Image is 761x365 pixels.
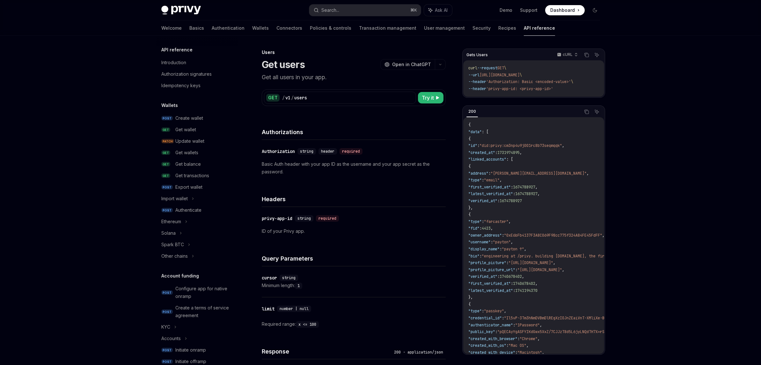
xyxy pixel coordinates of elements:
[435,7,448,13] span: Ask AI
[156,344,238,356] a: POSTInitiate onramp
[468,86,486,91] span: --header
[161,323,170,331] div: KYC
[517,336,520,341] span: :
[392,61,431,68] span: Open in ChatGPT
[262,347,391,356] h4: Response
[468,233,502,238] span: "owner_address"
[545,5,585,15] a: Dashboard
[472,20,491,36] a: Security
[161,241,184,248] div: Spark BTC
[486,79,571,84] span: 'Authorization: Basic <encoded-value>'
[468,205,473,210] span: },
[482,178,484,183] span: :
[504,65,506,71] span: \
[484,219,509,224] span: "farcaster"
[175,126,196,133] div: Get wallet
[468,260,506,265] span: "profile_picture"
[282,275,296,280] span: string
[161,290,173,295] span: POST
[321,149,334,154] span: header
[161,82,201,89] div: Idempotency keys
[262,128,446,136] h4: Authorizations
[161,116,173,121] span: POST
[262,59,305,70] h1: Get users
[468,316,502,321] span: "credential_id"
[262,275,277,281] div: cursor
[156,283,238,302] a: POSTConfigure app for native onramp
[424,4,452,16] button: Ask AI
[593,51,601,59] button: Ask AI
[500,274,522,279] span: 1740678402
[468,274,497,279] span: "verified_at"
[175,304,234,319] div: Create a terms of service agreement
[175,206,201,214] div: Authenticate
[468,164,471,169] span: {
[175,172,209,179] div: Get transactions
[262,254,446,263] h4: Query Parameters
[262,195,446,203] h4: Headers
[161,218,181,225] div: Ethereum
[513,323,515,328] span: :
[502,247,524,252] span: "payton ↑"
[161,335,181,342] div: Accounts
[515,191,538,196] span: 1674788927
[161,150,170,155] span: GET
[509,260,553,265] span: "[URL][DOMAIN_NAME]"
[161,229,176,237] div: Solana
[504,233,602,238] span: "0xE6bFb4137F3A8C069F98cc775f324A84FE45FdFF"
[513,191,515,196] span: :
[491,240,493,245] span: :
[550,7,575,13] span: Dashboard
[161,59,186,66] div: Introduction
[468,136,471,141] span: {
[500,7,512,13] a: Demo
[468,157,506,162] span: "linked_accounts"
[515,288,538,293] span: 1741194370
[500,178,502,183] span: ,
[506,157,513,162] span: : [
[509,219,511,224] span: ,
[424,20,465,36] a: User management
[156,68,238,80] a: Authorization signatures
[495,329,497,334] span: :
[563,52,573,57] p: cURL
[468,308,482,314] span: "type"
[161,20,182,36] a: Welcome
[266,94,280,102] div: GET
[482,129,488,134] span: : [
[468,226,479,231] span: "fid"
[468,178,482,183] span: "type"
[504,316,656,321] span: "Il5vP-3Tm3hNmDVBmDlREgXzIOJnZEaiVnT-XMliXe-BufP9GL1-d3qhozk9IkZwQ_"
[477,65,497,71] span: --request
[161,127,170,132] span: GET
[282,95,285,101] div: /
[538,191,540,196] span: ,
[520,336,538,341] span: "Chrome"
[468,129,482,134] span: "data"
[502,233,504,238] span: :
[486,86,553,91] span: 'privy-app-id: <privy-app-id>'
[497,329,734,334] span: "pQECAyYgASFYIKdGwx5XxZ/7CJJzT8d5L6jyLNQdTH7X+rSZdPJ9Ux/QIlggRm4OcJ8F3aB5zYz3T9LxLdDfGpWvYkHgS4A8...
[156,181,238,193] a: POSTExport wallet
[156,80,238,91] a: Idempotency keys
[479,254,482,259] span: :
[468,240,491,245] span: "username"
[500,247,502,252] span: :
[513,281,535,286] span: 1740678402
[285,95,290,101] div: v1
[161,162,170,167] span: GET
[468,198,497,203] span: "verified_at"
[161,208,173,213] span: POST
[262,49,446,56] div: Users
[587,171,589,176] span: ,
[468,122,471,127] span: {
[582,108,591,116] button: Copy the contents from the code block
[520,150,522,155] span: ,
[466,108,478,115] div: 200
[466,52,488,57] span: Gets Users
[515,267,517,272] span: :
[295,283,302,289] code: 1
[262,227,446,235] p: ID of your Privy app.
[468,171,488,176] span: "address"
[497,274,500,279] span: :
